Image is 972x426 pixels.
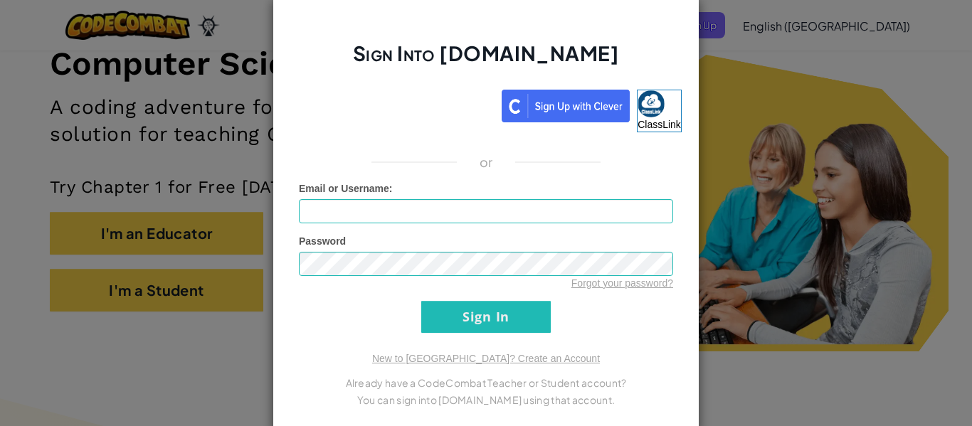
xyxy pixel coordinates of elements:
[283,88,502,119] iframe: Sign in with Google Button
[502,90,630,122] img: clever_sso_button@2x.png
[299,181,393,196] label: :
[299,374,673,391] p: Already have a CodeCombat Teacher or Student account?
[638,119,681,130] span: ClassLink
[421,301,551,333] input: Sign In
[299,40,673,81] h2: Sign Into [DOMAIN_NAME]
[299,235,346,247] span: Password
[480,154,493,171] p: or
[299,183,389,194] span: Email or Username
[299,391,673,408] p: You can sign into [DOMAIN_NAME] using that account.
[638,90,665,117] img: classlink-logo-small.png
[571,277,673,289] a: Forgot your password?
[372,353,600,364] a: New to [GEOGRAPHIC_DATA]? Create an Account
